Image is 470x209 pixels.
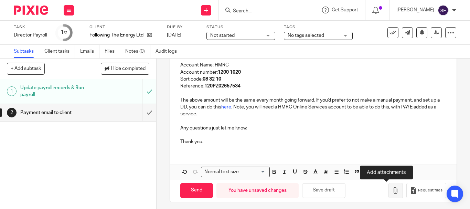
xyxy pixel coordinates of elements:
a: here [221,105,231,109]
p: Thank you. [180,138,446,145]
p: Account Name: HMRC [180,62,446,69]
img: Pixie [14,6,48,15]
div: 1 [61,29,67,36]
input: Search for option [241,168,266,176]
h1: Payment email to client [20,107,97,118]
a: Notes (0) [125,45,150,58]
div: 1 [7,86,17,96]
strong: 120PZ02657534 [204,84,241,88]
p: Sort code: [180,76,446,83]
p: Following The Energy Ltd [89,32,143,39]
label: Task [14,24,47,30]
span: Normal text size [203,168,240,176]
input: Search [232,8,294,14]
span: Not started [210,33,235,38]
a: Emails [80,45,99,58]
label: Client [89,24,158,30]
span: No tags selected [288,33,324,38]
strong: 1200 1020 [218,70,241,75]
p: Any questions just let me know, [180,125,446,132]
button: Request files [406,183,446,198]
a: Files [105,45,120,58]
p: The above amount will be the same every month going forward. If you'd prefer to not make a manual... [180,97,446,118]
p: Account number: [180,69,446,76]
div: Director Payroll [14,32,47,39]
label: Status [206,24,275,30]
small: /2 [64,31,67,35]
label: Due by [167,24,198,30]
a: Client tasks [44,45,75,58]
button: + Add subtask [7,63,45,74]
img: svg%3E [438,5,449,16]
button: Save draft [302,183,345,198]
a: Audit logs [156,45,182,58]
input: Send [180,183,213,198]
strong: 08 32 10 [203,77,221,82]
span: Hide completed [111,66,146,72]
span: [DATE] [167,33,181,38]
h1: Update payroll records & Run payroll [20,83,97,100]
p: [PERSON_NAME] [396,7,434,13]
div: Search for option [201,167,270,177]
a: Subtasks [14,45,39,58]
p: Reference: [180,83,446,90]
div: 2 [7,108,17,117]
button: Hide completed [101,63,149,74]
div: You have unsaved changes [216,183,299,198]
span: Request files [418,188,442,193]
span: Get Support [332,8,358,12]
label: Tags [284,24,353,30]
